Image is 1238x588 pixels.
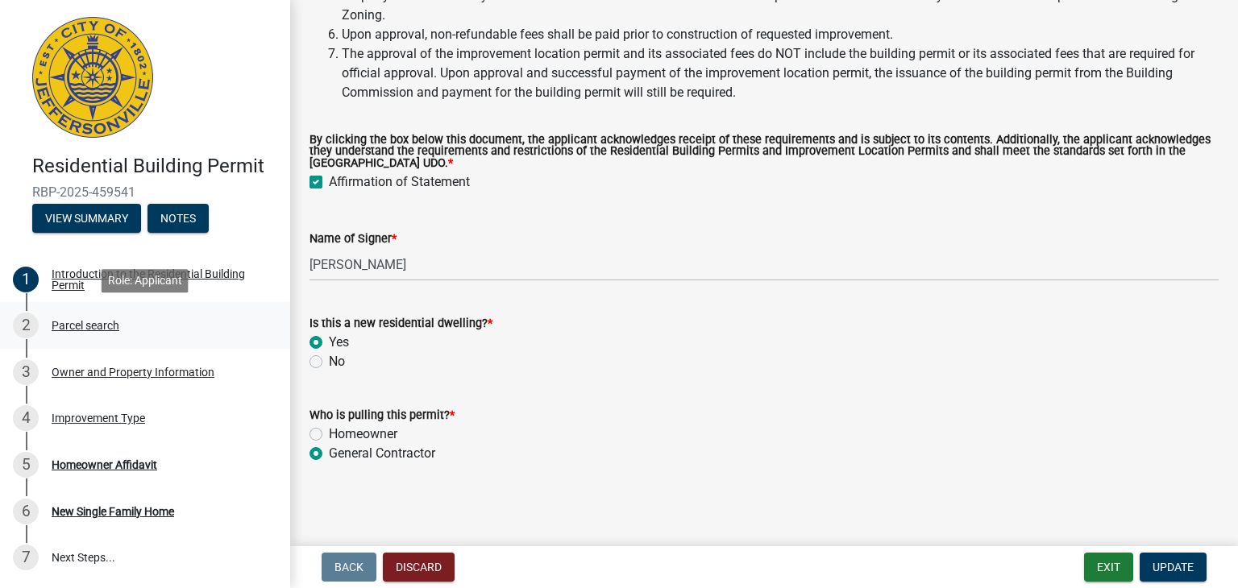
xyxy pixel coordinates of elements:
[1140,553,1207,582] button: Update
[147,213,209,226] wm-modal-confirm: Notes
[32,17,153,138] img: City of Jeffersonville, Indiana
[329,444,435,463] label: General Contractor
[309,234,397,245] label: Name of Signer
[309,410,455,421] label: Who is pulling this permit?
[342,25,1219,44] li: Upon approval, non-refundable fees shall be paid prior to construction of requested improvement.
[383,553,455,582] button: Discard
[329,333,349,352] label: Yes
[309,135,1219,169] label: By clicking the box below this document, the applicant acknowledges receipt of these requirements...
[329,352,345,371] label: No
[309,318,492,329] label: Is this a new residential dwelling?
[52,268,264,291] div: Introduction to the Residential Building Permit
[1153,561,1194,574] span: Update
[32,204,141,233] button: View Summary
[52,412,145,424] div: Improvement Type
[102,269,189,292] div: Role: Applicant
[52,366,214,378] div: Owner and Property Information
[1084,553,1133,582] button: Exit
[52,320,119,331] div: Parcel search
[52,506,174,517] div: New Single Family Home
[13,313,39,338] div: 2
[322,553,376,582] button: Back
[329,424,397,444] label: Homeowner
[13,359,39,385] div: 3
[147,204,209,233] button: Notes
[13,452,39,478] div: 5
[32,184,258,200] span: RBP-2025-459541
[334,561,364,574] span: Back
[342,44,1219,102] li: The approval of the improvement location permit and its associated fees do NOT include the buildi...
[13,499,39,524] div: 6
[13,267,39,292] div: 1
[13,545,39,570] div: 7
[329,172,470,192] label: Affirmation of Statement
[52,459,157,470] div: Homeowner Affidavit
[13,405,39,431] div: 4
[32,213,141,226] wm-modal-confirm: Summary
[32,155,277,178] h4: Residential Building Permit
